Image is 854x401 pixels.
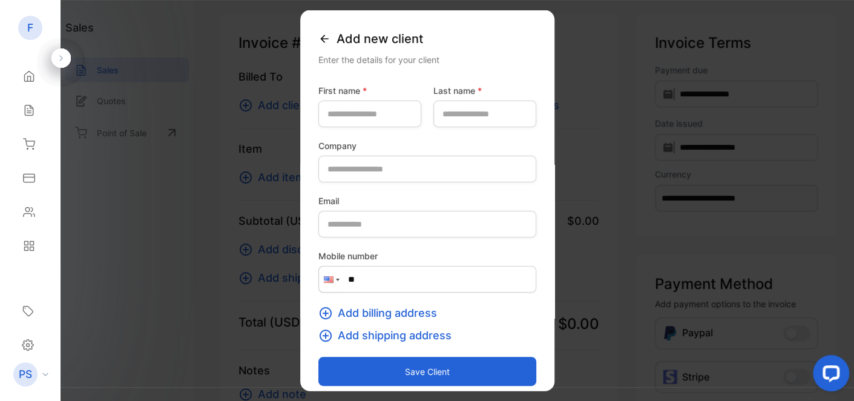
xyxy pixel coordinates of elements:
div: Enter the details for your client [318,53,536,66]
label: Mobile number [318,250,536,262]
span: Add new client [337,30,423,48]
div: United States: + 1 [319,267,342,292]
button: Save client [318,357,536,386]
button: Add billing address [318,305,444,321]
iframe: LiveChat chat widget [803,350,854,401]
button: Add shipping address [318,327,459,343]
label: Last name [433,84,536,97]
p: F [27,20,33,36]
label: Company [318,139,536,152]
label: Email [318,194,536,207]
span: Add shipping address [338,327,452,343]
span: Add billing address [338,305,437,321]
label: First name [318,84,421,97]
p: PS [19,366,32,382]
